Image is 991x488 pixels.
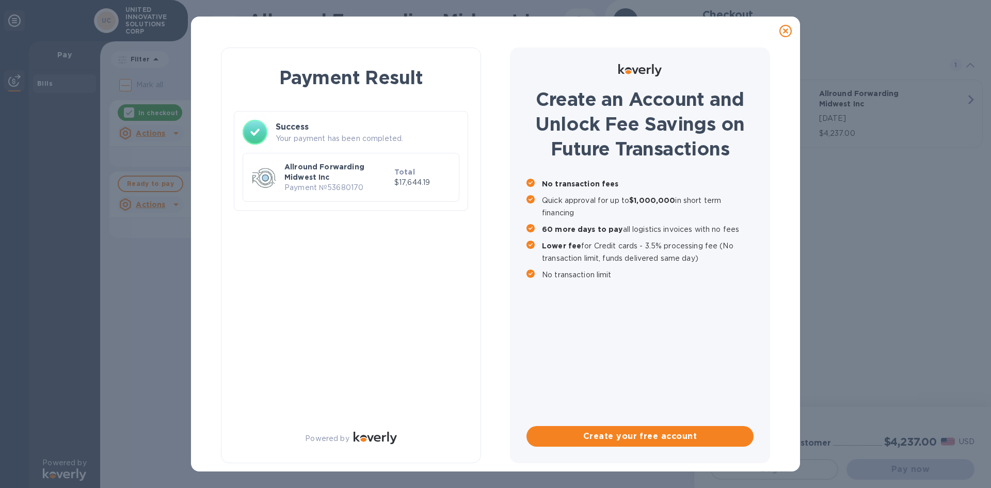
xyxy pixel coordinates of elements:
[542,225,623,233] b: 60 more days to pay
[526,87,754,161] h1: Create an Account and Unlock Fee Savings on Future Transactions
[394,168,415,176] b: Total
[542,269,754,281] p: No transaction limit
[276,121,459,133] h3: Success
[354,432,397,444] img: Logo
[526,426,754,447] button: Create your free account
[276,133,459,144] p: Your payment has been completed.
[542,242,581,250] b: Lower fee
[542,180,619,188] b: No transaction fees
[284,182,390,193] p: Payment № 53680170
[542,223,754,235] p: all logistics invoices with no fees
[238,65,464,90] h1: Payment Result
[394,177,451,188] p: $17,644.19
[629,196,675,204] b: $1,000,000
[305,433,349,444] p: Powered by
[618,64,662,76] img: Logo
[542,194,754,219] p: Quick approval for up to in short term financing
[535,430,745,443] span: Create your free account
[284,162,390,182] p: Allround Forwarding Midwest Inc
[542,240,754,264] p: for Credit cards - 3.5% processing fee (No transaction limit, funds delivered same day)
